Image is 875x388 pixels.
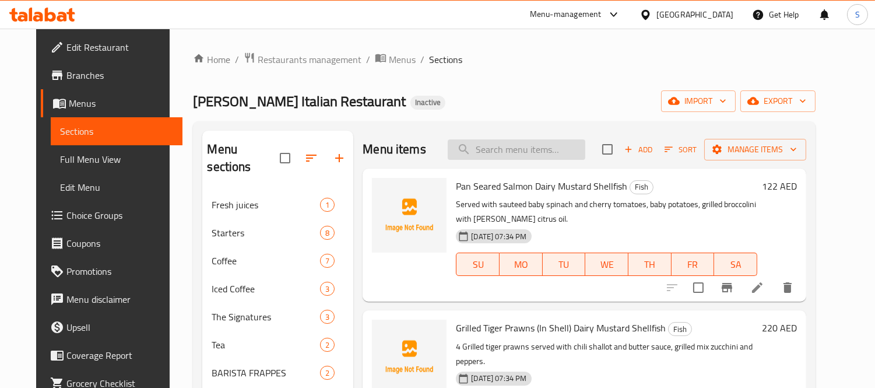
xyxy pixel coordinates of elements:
span: [PERSON_NAME] Italian Restaurant [193,88,406,114]
h6: 122 AED [762,178,797,194]
nav: breadcrumb [193,52,816,67]
span: [DATE] 07:34 PM [466,231,531,242]
button: Manage items [704,139,806,160]
span: 8 [321,228,334,239]
span: Menu disclaimer [66,292,173,306]
a: Menus [41,89,182,117]
button: MO [500,253,543,276]
a: Menus [375,52,416,67]
span: S [855,8,860,21]
span: Menus [69,96,173,110]
button: SA [714,253,757,276]
span: Fish [630,180,653,194]
a: Edit Menu [51,173,182,201]
span: Iced Coffee [212,282,320,296]
span: Sections [429,53,462,67]
span: Add item [620,141,657,159]
span: Inactive [410,97,445,107]
div: Menu-management [530,8,602,22]
button: WE [585,253,628,276]
span: 3 [321,312,334,323]
span: [DATE] 07:34 PM [466,373,531,384]
span: SA [719,256,753,273]
div: Tea2 [202,331,353,359]
button: FR [672,253,715,276]
span: SU [461,256,495,273]
span: Sort sections [297,144,325,172]
span: Grilled Tiger Prawns (In Shell) Dairy Mustard Shellfish [456,319,666,337]
li: / [235,53,239,67]
input: search [448,139,585,160]
button: delete [774,274,802,302]
div: Starters8 [202,219,353,247]
div: Inactive [410,96,445,110]
div: Coffee7 [202,247,353,275]
span: 7 [321,256,334,267]
div: Fish [668,322,692,336]
a: Upsell [41,313,182,341]
span: Tea [212,338,320,352]
span: 2 [321,368,334,379]
span: Pan Seared Salmon Dairy Mustard Shellfish [456,177,627,195]
button: Add [620,141,657,159]
a: Choice Groups [41,201,182,229]
div: Fish [630,180,653,194]
span: Fresh juices [212,198,320,212]
span: Sort [665,143,697,156]
span: 3 [321,284,334,295]
span: The Signatures [212,310,320,324]
span: Starters [212,226,320,240]
div: BARISTA FRAPPES2 [202,359,353,387]
li: / [366,53,370,67]
span: Select all sections [273,146,297,170]
span: Restaurants management [258,53,361,67]
li: / [420,53,424,67]
span: BARISTA FRAPPES [212,366,320,380]
button: Branch-specific-item [713,274,741,302]
div: items [320,198,335,212]
div: items [320,254,335,268]
a: Restaurants management [244,52,361,67]
span: Fish [669,323,691,336]
button: Sort [662,141,700,159]
span: Coupons [66,236,173,250]
div: [GEOGRAPHIC_DATA] [656,8,733,21]
h2: Menu items [363,141,426,158]
span: 2 [321,340,334,351]
span: TU [547,256,581,273]
span: Promotions [66,264,173,278]
span: Sort items [657,141,704,159]
a: Sections [51,117,182,145]
div: Iced Coffee3 [202,275,353,303]
div: Fresh juices1 [202,191,353,219]
button: Add section [325,144,353,172]
button: SU [456,253,500,276]
button: TU [543,253,586,276]
span: Edit Restaurant [66,40,173,54]
div: items [320,366,335,380]
span: Coverage Report [66,348,173,362]
span: Full Menu View [60,152,173,166]
a: Menu disclaimer [41,285,182,313]
span: Edit Menu [60,180,173,194]
button: import [661,90,736,112]
div: items [320,338,335,352]
span: Coffee [212,254,320,268]
h2: Menu sections [207,141,280,176]
span: Select to update [686,275,711,300]
a: Coupons [41,229,182,257]
span: Manage items [714,142,797,157]
span: Add [623,143,654,156]
span: WE [590,256,624,273]
img: Pan Seared Salmon Dairy Mustard Shellfish [372,178,447,253]
div: The Signatures3 [202,303,353,331]
button: export [740,90,816,112]
span: Choice Groups [66,208,173,222]
span: Sections [60,124,173,138]
a: Edit Restaurant [41,33,182,61]
a: Promotions [41,257,182,285]
span: Branches [66,68,173,82]
span: Select section [595,137,620,162]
